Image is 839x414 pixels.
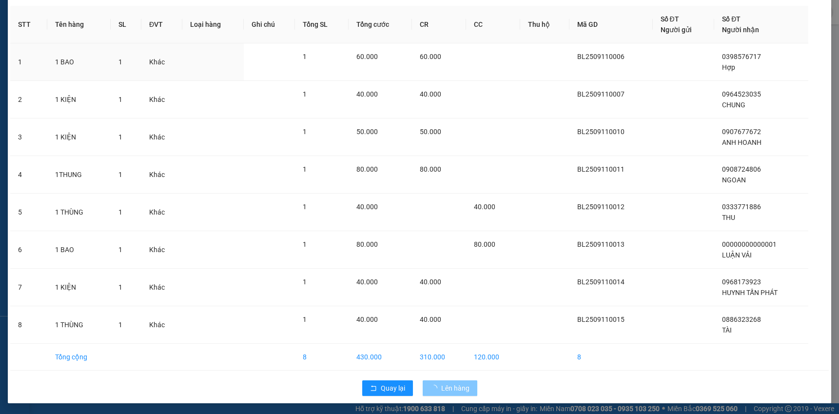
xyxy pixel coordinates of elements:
button: rollbackQuay lại [362,380,413,396]
span: 80.000 [356,165,378,173]
span: BL2509110014 [577,278,624,286]
td: Khác [141,231,182,269]
span: BL2509110007 [577,90,624,98]
td: 1 KIỆN [47,81,110,118]
td: 1 KIỆN [47,269,110,306]
span: 1 [303,203,307,211]
span: 40.000 [474,203,495,211]
td: 6 [10,231,47,269]
span: NGOAN [722,176,746,184]
button: Lên hàng [423,380,477,396]
span: 50.000 [356,128,378,136]
span: 1 [118,321,122,329]
span: 40.000 [356,203,378,211]
td: Tổng cộng [47,344,110,371]
span: 0886323268 [722,315,761,323]
th: CR [412,6,466,43]
span: CHUNG [722,101,745,109]
td: Khác [141,306,182,344]
span: THU [722,214,735,221]
td: 8 [295,344,348,371]
td: 1 BAO [47,43,110,81]
th: STT [10,6,47,43]
td: Khác [141,156,182,194]
span: loading [430,385,441,392]
span: 40.000 [356,278,378,286]
td: 8 [569,344,652,371]
span: BL2509110013 [577,240,624,248]
span: BL2509110011 [577,165,624,173]
span: BL2509110006 [577,53,624,60]
span: BL2509110010 [577,128,624,136]
span: Người nhận [722,26,759,34]
td: Khác [141,194,182,231]
span: 1 [303,278,307,286]
span: 1 [118,58,122,66]
span: HUYNH TẤN PHÁT [722,289,778,296]
span: 0908724806 [722,165,761,173]
td: 8 [10,306,47,344]
td: 3 [10,118,47,156]
th: Tên hàng [47,6,110,43]
th: Mã GD [569,6,652,43]
span: 1 [303,53,307,60]
span: BL2509110012 [577,203,624,211]
th: Thu hộ [520,6,570,43]
span: 60.000 [356,53,378,60]
td: Khác [141,81,182,118]
span: 1 [303,165,307,173]
th: SL [111,6,141,43]
span: 1 [118,246,122,254]
span: Số ĐT [722,15,741,23]
span: 0398576717 [722,53,761,60]
td: 7 [10,269,47,306]
span: 1 [118,96,122,103]
span: 1 [118,208,122,216]
td: 1 KIỆN [47,118,110,156]
span: 0333771886 [722,203,761,211]
span: 1 [118,171,122,178]
td: 120.000 [466,344,520,371]
span: Số ĐT [661,15,679,23]
span: 80.000 [474,240,495,248]
span: 50.000 [420,128,441,136]
span: 40.000 [356,90,378,98]
th: Ghi chú [244,6,295,43]
span: 1 [303,240,307,248]
span: Người gửi [661,26,692,34]
span: BL2509110015 [577,315,624,323]
td: 2 [10,81,47,118]
span: 40.000 [420,315,441,323]
td: 4 [10,156,47,194]
th: Loại hàng [182,6,243,43]
span: LUẬN VẢI [722,251,752,259]
span: 40.000 [356,315,378,323]
span: 60.000 [420,53,441,60]
span: 1 [118,133,122,141]
span: 80.000 [356,240,378,248]
th: ĐVT [141,6,182,43]
th: Tổng cước [349,6,412,43]
td: Khác [141,118,182,156]
span: Hợp [722,63,735,71]
td: 430.000 [349,344,412,371]
span: 0964523035 [722,90,761,98]
td: Khác [141,269,182,306]
span: 1 [118,283,122,291]
td: 1 BAO [47,231,110,269]
span: 0907677672 [722,128,761,136]
th: CC [466,6,520,43]
span: 1 [303,315,307,323]
span: Lên hàng [441,383,469,394]
td: 310.000 [412,344,466,371]
td: Khác [141,43,182,81]
span: rollback [370,385,377,393]
td: 1 THÙNG [47,306,110,344]
span: 40.000 [420,90,441,98]
span: 1 [303,128,307,136]
span: 0968173923 [722,278,761,286]
span: 00000000000001 [722,240,777,248]
td: 5 [10,194,47,231]
span: 1 [303,90,307,98]
span: 80.000 [420,165,441,173]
